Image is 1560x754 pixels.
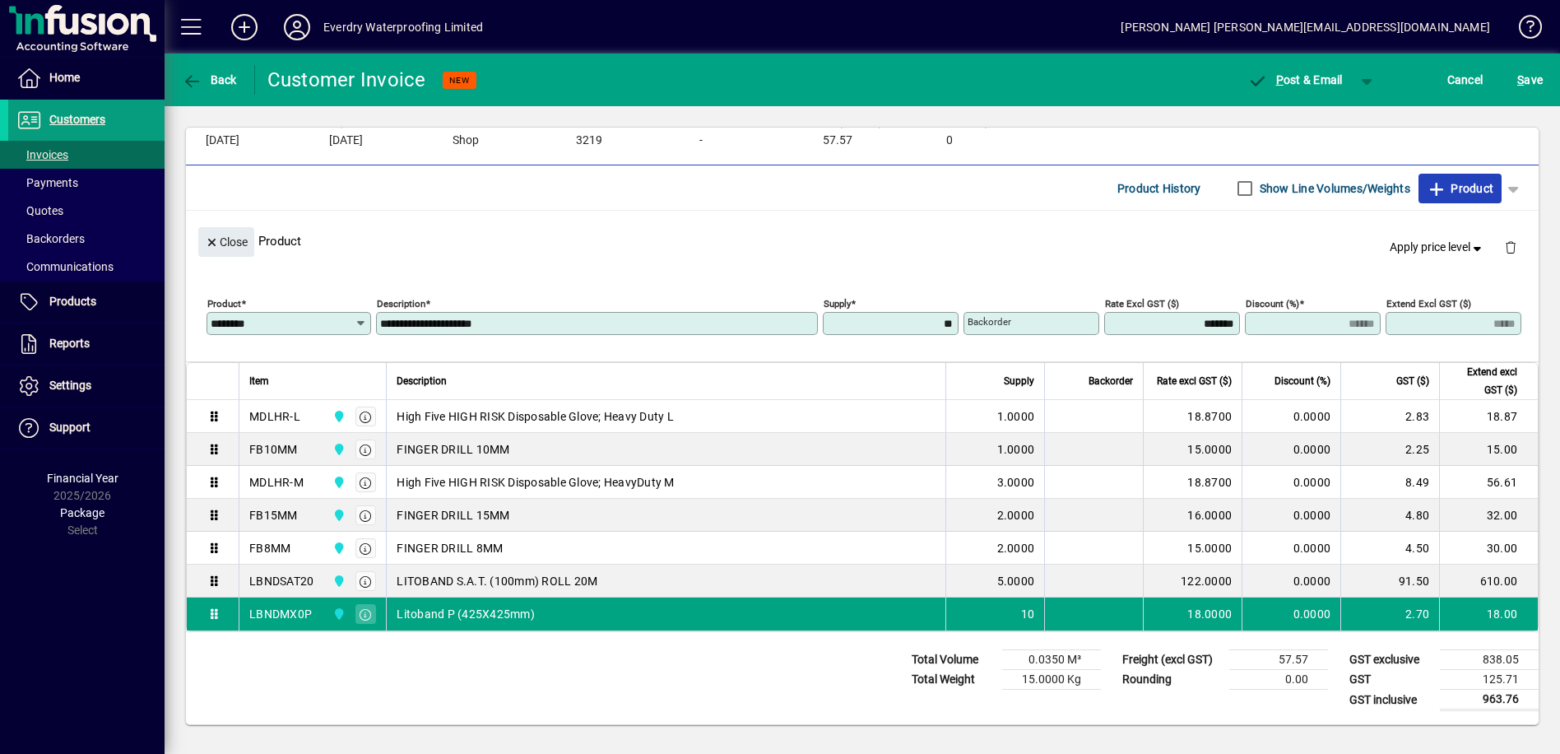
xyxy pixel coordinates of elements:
button: Save [1513,65,1547,95]
span: FINGER DRILL 10MM [397,441,509,458]
mat-label: Product [207,298,241,310]
span: LITOBAND S.A.T. (100mm) ROLL 20M [397,573,597,589]
span: ave [1517,67,1543,93]
span: Shop [453,134,479,147]
mat-label: Supply [824,298,851,310]
span: NEW [449,75,470,86]
td: 0.0000 [1242,598,1340,631]
div: 18.0000 [1154,606,1232,622]
button: Cancel [1443,65,1488,95]
mat-label: Description [377,298,425,310]
div: FB8MM [249,540,290,556]
span: Product [1427,175,1493,202]
span: P [1276,73,1284,86]
span: Central [328,473,347,491]
span: Settings [49,379,91,392]
span: Close [205,229,248,256]
span: Quotes [16,204,63,217]
mat-label: Backorder [968,316,1011,328]
span: 10 [1021,606,1035,622]
span: Extend excl GST ($) [1450,363,1517,399]
td: 8.49 [1340,466,1439,499]
td: 963.76 [1440,690,1539,710]
span: Financial Year [47,472,118,485]
button: Profile [271,12,323,42]
div: 16.0000 [1154,507,1232,524]
div: Customer Invoice [267,67,426,93]
span: 1.0000 [997,408,1035,425]
td: GST exclusive [1341,650,1440,670]
div: Everdry Waterproofing Limited [323,14,483,40]
a: Settings [8,365,165,407]
a: Support [8,407,165,449]
app-page-header-button: Delete [1491,240,1530,254]
span: Supply [1004,372,1034,390]
div: FB10MM [249,441,298,458]
td: 4.80 [1340,499,1439,532]
td: 18.00 [1439,598,1538,631]
a: Payments [8,169,165,197]
a: Reports [8,323,165,365]
span: High Five HIGH RISK Disposable Glove; Heavy Duty L [397,408,674,425]
span: Product History [1117,175,1201,202]
div: 15.0000 [1154,441,1232,458]
span: Central [328,407,347,426]
span: 5.0000 [997,573,1035,589]
td: 610.00 [1439,565,1538,598]
span: Products [49,295,96,308]
a: Quotes [8,197,165,225]
span: Litoband P (425X425mm) [397,606,535,622]
span: S [1517,73,1524,86]
span: Invoices [16,148,68,161]
span: FINGER DRILL 15MM [397,507,509,524]
td: 0.0000 [1242,532,1340,565]
label: Show Line Volumes/Weights [1256,180,1410,197]
div: LBNDMX0P [249,606,312,622]
span: 2.0000 [997,507,1035,524]
button: Product History [1111,174,1208,203]
div: LBNDSAT20 [249,573,313,589]
button: Back [178,65,241,95]
span: - [699,134,703,147]
td: 56.61 [1439,466,1538,499]
td: 0.00 [1229,670,1328,690]
span: Communications [16,260,114,273]
span: Apply price level [1390,239,1485,256]
td: Freight (excl GST) [1114,650,1229,670]
td: 2.25 [1340,433,1439,466]
mat-label: Rate excl GST ($) [1105,298,1179,310]
td: 838.05 [1440,650,1539,670]
td: 0.0000 [1242,433,1340,466]
span: Backorder [1089,372,1133,390]
td: 4.50 [1340,532,1439,565]
button: Delete [1491,227,1530,267]
span: Central [328,506,347,524]
span: 1.0000 [997,441,1035,458]
span: Home [49,71,80,84]
a: Products [8,282,165,323]
button: Close [198,227,254,257]
td: 0.0000 [1242,565,1340,598]
span: GST ($) [1396,372,1429,390]
td: 0.0000 [1242,466,1340,499]
span: 2.0000 [997,540,1035,556]
span: [DATE] [206,134,239,147]
td: 15.00 [1439,433,1538,466]
span: Package [60,506,104,519]
td: 2.70 [1340,598,1439,631]
span: Support [49,421,91,434]
td: 15.0000 Kg [1002,670,1101,690]
a: Communications [8,253,165,281]
td: 57.57 [1229,650,1328,670]
td: Total Volume [903,650,1002,670]
td: 0.0000 [1242,400,1340,433]
div: Product [186,211,1539,271]
mat-label: Extend excl GST ($) [1386,298,1471,310]
mat-label: Discount (%) [1246,298,1299,310]
td: GST [1341,670,1440,690]
span: Cancel [1447,67,1483,93]
a: Backorders [8,225,165,253]
span: Central [328,605,347,623]
span: High Five HIGH RISK Disposable Glove; HeavyDuty M [397,474,674,491]
span: Discount (%) [1274,372,1330,390]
